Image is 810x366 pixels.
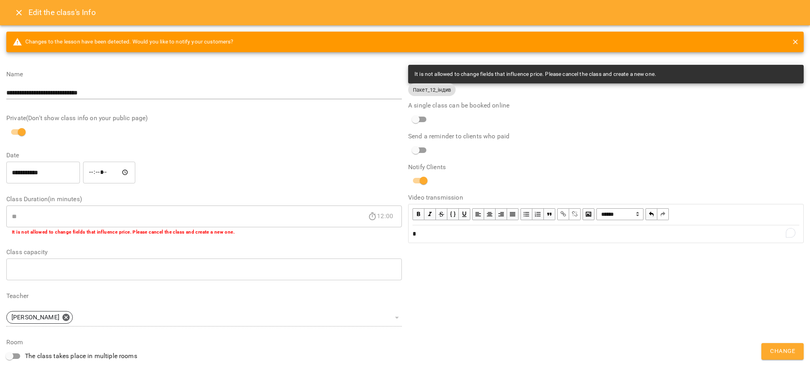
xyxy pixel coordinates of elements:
button: UL [520,208,532,220]
label: Date [6,152,402,158]
select: Block type [596,208,643,220]
label: Room [6,339,402,345]
div: To enrich screen reader interactions, please activate Accessibility in Grammarly extension settings [409,226,803,242]
button: Image [583,208,594,220]
label: Class Duration(in minutes) [6,196,402,202]
span: Normal [596,208,643,220]
b: It is not allowed to change fields that influence price. Please cancel the class and create a new... [12,229,235,235]
button: Link [557,208,569,220]
button: Align Left [472,208,484,220]
p: [PERSON_NAME] [11,313,59,322]
button: Redo [657,208,669,220]
span: Change [770,346,795,357]
span: Changes to the lesson have been detected. Would you like to notify your customers? [13,37,234,47]
button: Strikethrough [436,208,447,220]
span: Пакет_12_індив [408,86,456,94]
h6: Edit the class's Info [28,6,96,19]
div: [PERSON_NAME] [6,309,402,326]
button: Remove Link [569,208,581,220]
div: [PERSON_NAME] [6,311,73,324]
label: A single class can be booked online [408,102,804,109]
button: Monospace [447,208,459,220]
button: Change [761,343,804,360]
span: The class takes place in multiple rooms [25,351,137,361]
label: Send a reminder to clients who paid [408,133,804,140]
label: Name [6,71,402,77]
div: It is not allowed to change fields that influence price. Please cancel the class and create a new... [414,67,656,81]
label: Notify Clients [408,164,804,170]
button: Align Right [496,208,507,220]
button: Underline [459,208,470,220]
button: OL [532,208,544,220]
button: close [790,37,801,47]
button: Undo [645,208,657,220]
button: Align Center [484,208,496,220]
label: Class capacity [6,249,402,255]
button: Blockquote [544,208,555,220]
label: Video transmission [408,194,804,201]
label: Private(Don't show class info on your public page) [6,115,402,121]
button: Italic [424,208,436,220]
button: Bold [413,208,424,220]
label: Teacher [6,293,402,299]
button: Align Justify [507,208,519,220]
button: Close [9,3,28,22]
